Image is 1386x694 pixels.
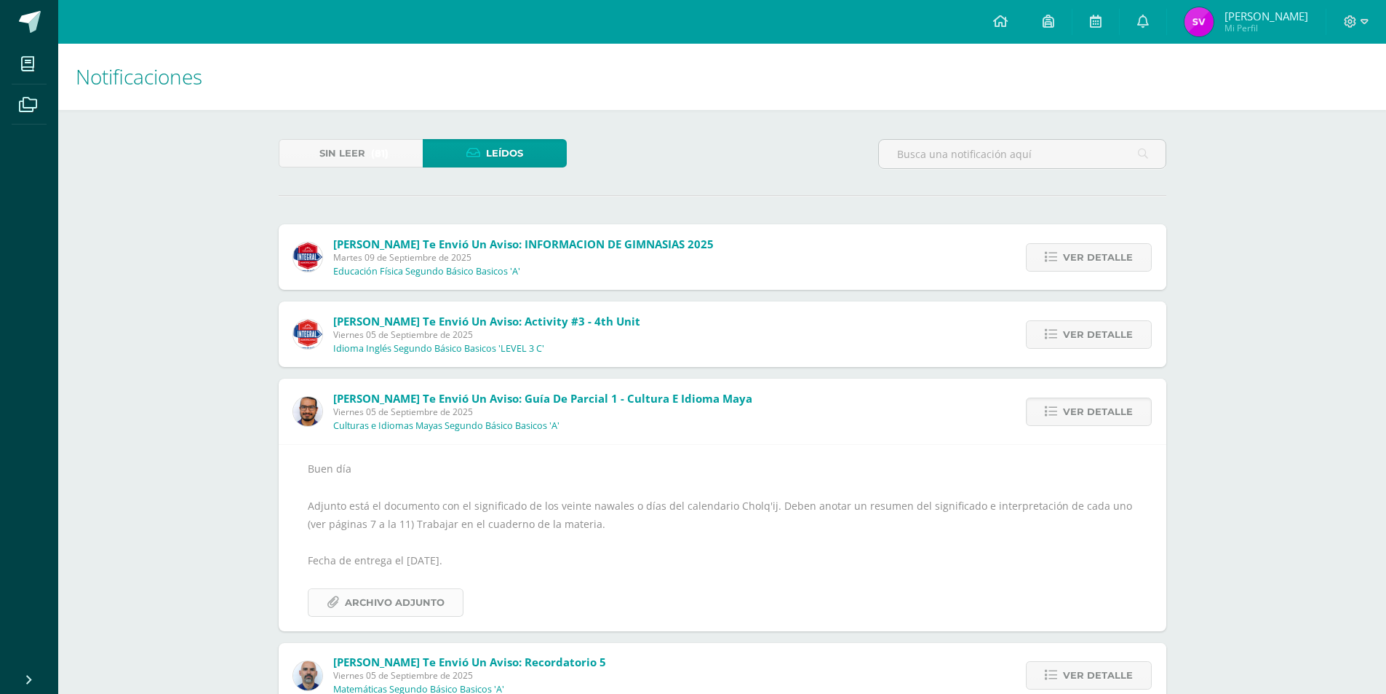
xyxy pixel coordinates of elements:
span: [PERSON_NAME] te envió un aviso: Guía de parcial 1 - Cultura e idioma maya [333,391,752,406]
img: 25a107f0461d339fca55307c663570d2.png [293,661,322,690]
p: Culturas e Idiomas Mayas Segundo Básico Basicos 'A' [333,420,559,432]
span: Notificaciones [76,63,202,90]
span: Ver detalle [1063,398,1133,425]
span: Ver detalle [1063,321,1133,348]
span: Viernes 05 de Septiembre de 2025 [333,406,752,418]
a: Leídos [423,139,567,167]
span: [PERSON_NAME] [1224,9,1308,23]
a: Sin leer(81) [279,139,423,167]
span: Viernes 05 de Septiembre de 2025 [333,328,640,341]
span: [PERSON_NAME] te envió un aviso: Recordatorio 5 [333,655,606,669]
img: ef34ee16907c8215cd1846037ce38107.png [293,397,322,426]
p: Idioma Inglés Segundo Básico Basicos 'LEVEL 3 C' [333,343,544,355]
input: Busca una notificación aquí [879,140,1166,168]
span: Leídos [486,140,523,167]
img: 805d0fc3735f832b0a145cc0fd8c7d46.png [293,242,322,272]
span: Ver detalle [1063,662,1133,689]
span: Viernes 05 de Septiembre de 2025 [333,669,606,682]
div: Buen día Adjunto está el documento con el significado de los veinte nawales o días del calendario... [308,460,1137,616]
span: Archivo Adjunto [345,589,445,616]
span: [PERSON_NAME] te envió un aviso: Activity #3 - 4th Unit [333,314,640,328]
img: e906bc07fcfb30c1e5719a7e2cc69b62.png [1184,7,1214,36]
span: Martes 09 de Septiembre de 2025 [333,251,714,264]
span: Mi Perfil [1224,22,1308,34]
span: Sin leer [319,140,365,167]
span: [PERSON_NAME] te envió un aviso: INFORMACION DE GIMNASIAS 2025 [333,237,714,251]
span: (81) [371,140,389,167]
p: Educación Física Segundo Básico Basicos 'A' [333,266,520,277]
img: 4b2af9ba8d3281b5d14c336a7270574c.png [293,320,322,349]
a: Archivo Adjunto [308,588,463,617]
span: Ver detalle [1063,244,1133,271]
